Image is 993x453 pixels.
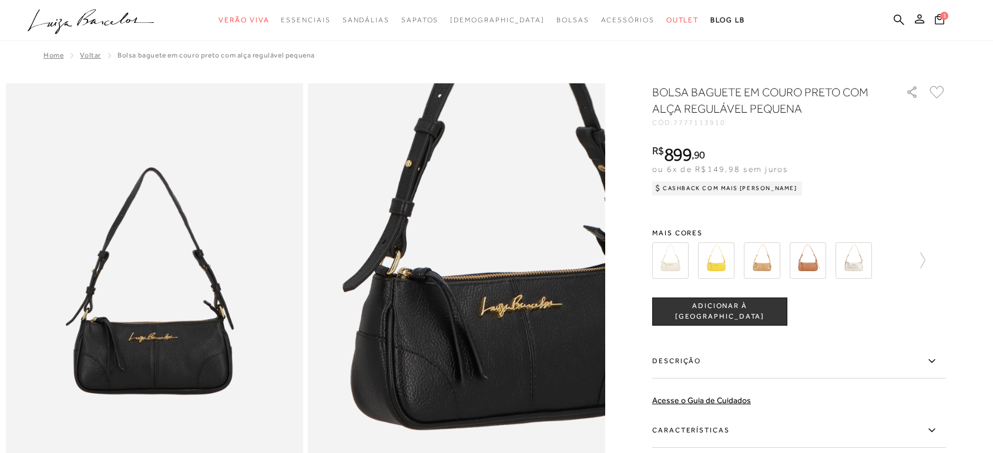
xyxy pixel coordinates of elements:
a: noSubCategoriesText [281,9,330,31]
h1: BOLSA BAGUETE EM COURO PRETO COM ALÇA REGULÁVEL PEQUENA [652,84,873,117]
span: BLOG LB [710,16,744,24]
span: Verão Viva [219,16,269,24]
a: noSubCategoriesText [401,9,438,31]
span: Mais cores [652,229,946,236]
span: Bolsas [556,16,589,24]
a: Home [43,51,63,59]
a: Acesse o Guia de Cuidados [652,395,751,405]
span: 90 [694,148,705,161]
img: BOLSA BAGUETE EM COURO BEGE ARGILA COM ALÇA REGULÁVEL PEQUENA [744,242,780,279]
span: 899 [664,144,692,165]
a: noSubCategoriesText [556,9,589,31]
button: 1 [931,13,948,29]
i: R$ [652,146,664,156]
span: Sandálias [343,16,390,24]
a: noSubCategoriesText [666,9,699,31]
span: Acessórios [601,16,655,24]
div: Cashback com Mais [PERSON_NAME] [652,181,802,195]
a: noSubCategoriesText [343,9,390,31]
span: 1 [940,12,948,20]
img: BOLSA BAGUETE EM COURO OFF WHITE COM ALÇA REGULÁVEL PEQUENA [652,242,689,279]
img: BOLSA BAGUETE EM COURO DOURADO COM ALÇA REGULÁVEL PEQUENA [836,242,872,279]
button: ADICIONAR À [GEOGRAPHIC_DATA] [652,298,787,326]
a: noSubCategoriesText [450,9,545,31]
span: BOLSA BAGUETE EM COURO PRETO COM ALÇA REGULÁVEL PEQUENA [118,51,315,59]
img: BOLSA BAGUETE EM COURO AMARELO HONEY COM ALÇA REGULÁVEL PEQUENA [698,242,734,279]
span: Essenciais [281,16,330,24]
label: Descrição [652,344,946,378]
div: CÓD: [652,119,887,126]
i: , [692,150,705,160]
span: 7777113910 [673,119,726,127]
a: noSubCategoriesText [601,9,655,31]
a: noSubCategoriesText [219,9,269,31]
a: Voltar [80,51,101,59]
span: Outlet [666,16,699,24]
span: ou 6x de R$149,98 sem juros [652,164,788,174]
a: BLOG LB [710,9,744,31]
span: [DEMOGRAPHIC_DATA] [450,16,545,24]
span: Sapatos [401,16,438,24]
span: ADICIONAR À [GEOGRAPHIC_DATA] [653,301,787,322]
label: Características [652,414,946,448]
img: BOLSA BAGUETE EM COURO CARAMELO COM ALÇA REGULÁVEL PEQUENA [790,242,826,279]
